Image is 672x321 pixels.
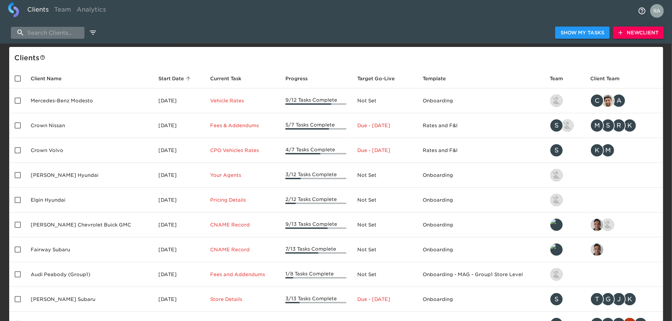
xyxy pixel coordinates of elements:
[280,188,352,213] td: 2/12 Tasks Complete
[280,88,352,113] td: 9/12 Tasks Complete
[25,2,51,19] a: Clients
[357,74,404,83] span: Target Go-Live
[153,287,205,312] td: [DATE]
[280,113,352,138] td: 5/7 Tasks Complete
[550,143,563,157] div: S
[352,262,417,287] td: Not Set
[590,243,657,256] div: sai@simplemnt.com
[280,138,352,163] td: 4/7 Tasks Complete
[352,163,417,188] td: Not Set
[352,213,417,237] td: Not Set
[550,119,563,132] div: S
[210,197,275,203] p: Pricing Details
[153,237,205,262] td: [DATE]
[210,122,275,129] p: Fees & Addendums
[210,271,275,278] p: Fees and Addendums
[550,194,563,206] img: kevin.lo@roadster.com
[26,262,153,287] td: Audi Peabody (Group1)
[26,138,153,163] td: Crown Volvo
[210,74,250,83] span: Current Task
[619,29,658,37] span: New Client
[153,163,205,188] td: [DATE]
[417,237,544,262] td: Onboarding
[590,119,604,132] div: M
[590,143,657,157] div: kwilson@crowncars.com, mcooley@crowncars.com
[280,163,352,188] td: 3/12 Tasks Complete
[153,213,205,237] td: [DATE]
[634,3,650,19] button: notifications
[285,74,316,83] span: Progress
[11,27,84,39] input: search
[550,193,579,207] div: kevin.lo@roadster.com
[590,94,604,107] div: C
[555,27,610,39] button: Show My Tasks
[612,94,626,107] div: A
[623,292,637,306] div: K
[8,2,19,17] img: logo
[352,237,417,262] td: Not Set
[352,88,417,113] td: Not Set
[550,169,563,181] img: kevin.lo@roadster.com
[153,113,205,138] td: [DATE]
[623,119,637,132] div: K
[550,292,563,306] div: S
[650,4,664,18] img: Profile
[87,27,99,38] button: edit
[210,172,275,179] p: Your Agents
[158,74,193,83] span: Start Date
[590,74,628,83] span: Client Team
[26,113,153,138] td: Crown Nissan
[550,94,579,107] div: kevin.lo@roadster.com
[40,55,45,60] svg: This is a list of all of your clients and clients shared with you
[417,113,544,138] td: Rates and F&I
[280,213,352,237] td: 9/13 Tasks Complete
[31,74,71,83] span: Client Name
[590,218,657,232] div: sai@simplemnt.com, nikko.foster@roadster.com
[153,88,205,113] td: [DATE]
[550,243,563,256] img: leland@roadster.com
[550,95,563,107] img: kevin.lo@roadster.com
[561,119,574,132] img: austin@roadster.com
[550,119,579,132] div: savannah@roadster.com, austin@roadster.com
[590,119,657,132] div: mcooley@crowncars.com, sparent@crowncars.com, rrobins@crowncars.com, kwilson@crowncars.com
[280,237,352,262] td: 7/13 Tasks Complete
[550,219,563,231] img: leland@roadster.com
[26,163,153,188] td: [PERSON_NAME] Hyundai
[417,213,544,237] td: Onboarding
[591,219,603,231] img: sai@simplemnt.com
[352,188,417,213] td: Not Set
[26,213,153,237] td: [PERSON_NAME] Chevrolet Buick GMC
[612,119,626,132] div: R
[15,52,660,63] div: Client s
[210,296,275,303] p: Store Details
[26,287,153,312] td: [PERSON_NAME] Subaru
[26,88,153,113] td: Mercedes-Benz Modesto
[601,119,615,132] div: S
[612,292,626,306] div: J
[280,287,352,312] td: 3/13 Tasks Complete
[601,292,615,306] div: G
[357,122,412,129] p: Due - [DATE]
[591,243,603,256] img: sai@simplemnt.com
[613,27,664,39] button: NewClient
[550,218,579,232] div: leland@roadster.com
[357,74,395,83] span: Calculated based on the start date and the duration of all Tasks contained in this Hub.
[602,219,614,231] img: nikko.foster@roadster.com
[417,188,544,213] td: Onboarding
[550,168,579,182] div: kevin.lo@roadster.com
[590,94,657,107] div: clayton.mandel@roadster.com, sandeep@simplemnt.com, angelique.nurse@roadster.com
[417,287,544,312] td: Onboarding
[550,268,579,281] div: nikko.foster@roadster.com
[550,292,579,306] div: savannah@roadster.com
[550,243,579,256] div: leland@roadster.com
[357,147,412,154] p: Due - [DATE]
[26,237,153,262] td: Fairway Subaru
[590,292,657,306] div: tj.joyce@schomp.com, george.lawton@schomp.com, james.kurtenbach@schomp.com, kevin.mand@schomp.com
[210,74,241,83] span: This is the next Task in this Hub that should be completed
[601,143,615,157] div: M
[417,88,544,113] td: Onboarding
[602,95,614,107] img: sandeep@simplemnt.com
[417,138,544,163] td: Rates and F&I
[550,268,563,281] img: nikko.foster@roadster.com
[51,2,74,19] a: Team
